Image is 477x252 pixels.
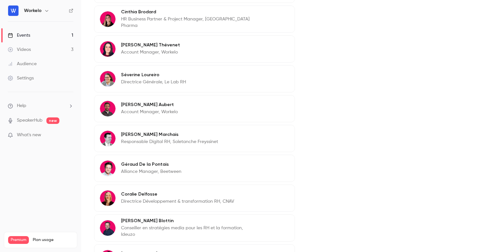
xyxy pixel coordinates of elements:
[100,161,116,176] img: Géraud De la Pontais
[8,102,73,109] li: help-dropdown-opener
[8,61,37,67] div: Audience
[8,75,34,81] div: Settings
[8,236,29,244] span: Premium
[94,35,295,63] div: Eugénie Thévenet[PERSON_NAME] ThévenetAccount Manager, Workelo
[24,7,42,14] h6: Workelo
[100,101,116,116] img: Grégoire Aubert
[121,42,180,48] p: [PERSON_NAME] Thévenet
[17,102,26,109] span: Help
[94,155,295,182] div: Géraud De la PontaisGéraud De la PontaisAlliance Manager, Beetween
[100,41,116,57] img: Eugénie Thévenet
[46,117,59,124] span: new
[94,185,295,212] div: Coralie DelfosseCoralie DelfosseDirectrice Développement & transformation RH, CNAV
[8,46,31,53] div: Videos
[94,214,295,242] div: Bernard Blottin[PERSON_NAME] BlottinConseiller en stratégies media pour les RH et la formation, I...
[121,49,180,55] p: Account Manager, Workelo
[94,65,295,92] div: Séverine LoureiroSéverine LoureiroDirectrice Générale, Le Lab RH
[121,102,178,108] p: [PERSON_NAME] Aubert
[100,220,116,236] img: Bernard Blottin
[121,225,253,238] p: Conseiller en stratégies media pour les RH et la formation, Ideuzo
[100,71,116,87] img: Séverine Loureiro
[8,6,18,16] img: Workelo
[121,191,234,198] p: Coralie Delfosse
[33,237,73,243] span: Plan usage
[121,161,181,168] p: Géraud De la Pontais
[121,16,253,29] p: HR Business Partner & Project Manager, [GEOGRAPHIC_DATA] Pharma
[100,11,116,27] img: Cinthia Brodard
[100,131,116,146] img: Florian Marchais
[121,109,178,115] p: Account Manager, Workelo
[100,190,116,206] img: Coralie Delfosse
[121,138,218,145] p: Responsable Digital RH, Soletanche Freyssinet
[66,132,73,138] iframe: Noticeable Trigger
[94,6,295,33] div: Cinthia BrodardCinthia BrodardHR Business Partner & Project Manager, [GEOGRAPHIC_DATA] Pharma
[121,218,253,224] p: [PERSON_NAME] Blottin
[94,125,295,152] div: Florian Marchais[PERSON_NAME] MarchaisResponsable Digital RH, Soletanche Freyssinet
[8,32,30,39] div: Events
[121,168,181,175] p: Alliance Manager, Beetween
[121,79,186,85] p: Directrice Générale, Le Lab RH
[17,117,43,124] a: SpeakerHub
[121,9,253,15] p: Cinthia Brodard
[17,132,41,138] span: What's new
[121,72,186,78] p: Séverine Loureiro
[94,95,295,122] div: Grégoire Aubert[PERSON_NAME] AubertAccount Manager, Workelo
[121,131,218,138] p: [PERSON_NAME] Marchais
[121,198,234,205] p: Directrice Développement & transformation RH, CNAV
